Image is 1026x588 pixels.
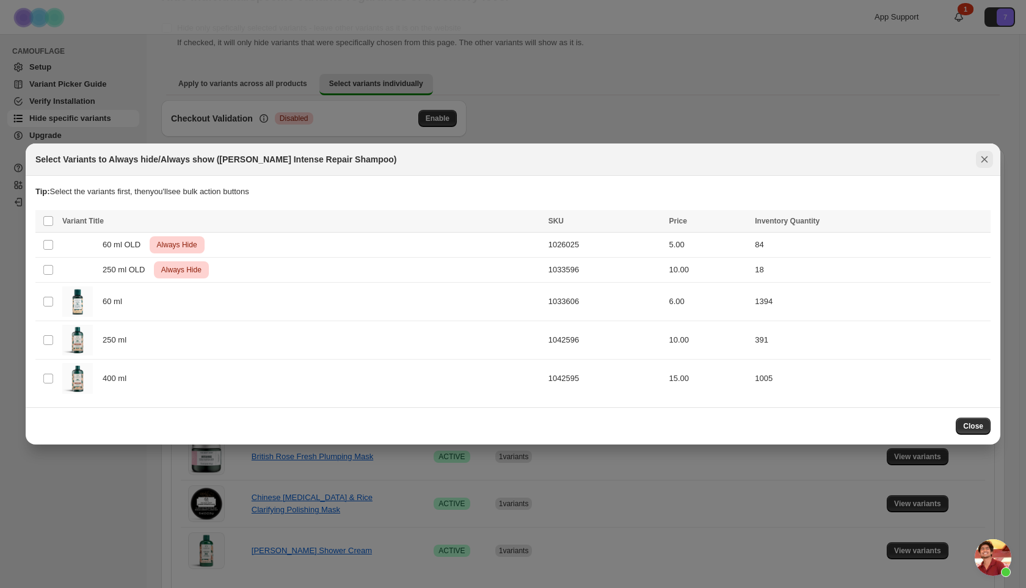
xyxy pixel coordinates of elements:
td: 10.00 [666,321,752,360]
span: 60 ml [103,296,129,308]
p: Select the variants first, then you'll see bulk action buttons [35,186,991,198]
td: 6.00 [666,283,752,321]
span: Always Hide [159,263,204,277]
span: 250 ml OLD [103,264,151,276]
button: Close [976,151,993,168]
td: 18 [751,258,991,283]
td: 1033596 [545,258,666,283]
td: 5.00 [666,233,752,258]
span: 60 ml OLD [103,239,147,251]
img: 1042595_SHEA_INTENSE_REPAIR_SHAMPOO_400ML_BRONZE_INAGRPS274.jpg [62,363,93,394]
td: 10.00 [666,258,752,283]
td: 391 [751,321,991,360]
div: Chat öffnen [975,539,1011,576]
span: 250 ml [103,334,133,346]
span: Always Hide [155,238,200,252]
strong: Tip: [35,187,50,196]
span: Inventory Quantity [755,217,820,225]
td: 1042595 [545,360,666,398]
span: Variant Title [62,217,104,225]
td: 1005 [751,360,991,398]
td: 1042596 [545,321,666,360]
td: 1026025 [545,233,666,258]
span: SKU [548,217,564,225]
button: Close [956,418,991,435]
img: 1026025_Shea_20Shampoo_2060ML_20A0X_BRONZE_NW_INADCPS093.jpg [62,286,93,317]
td: 84 [751,233,991,258]
span: Close [963,421,983,431]
span: Price [669,217,687,225]
img: 1042596_SHEA_INTENSE_REPAIR_SHAMPOO_250ML_BRONZE_INAGRPS276.jpg [62,325,93,355]
td: 1394 [751,283,991,321]
td: 15.00 [666,360,752,398]
span: 400 ml [103,372,133,385]
td: 1033606 [545,283,666,321]
h2: Select Variants to Always hide/Always show ([PERSON_NAME] Intense Repair Shampoo) [35,153,397,165]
